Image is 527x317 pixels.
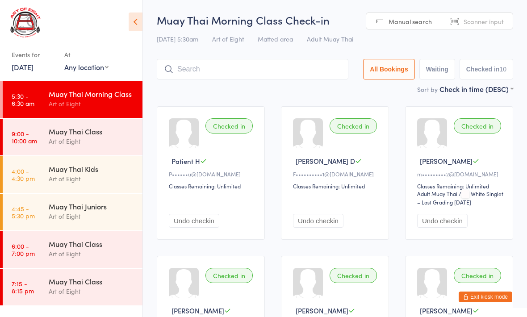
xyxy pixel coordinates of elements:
[157,59,348,79] input: Search
[460,59,513,79] button: Checked in10
[293,182,380,190] div: Classes Remaining: Unlimited
[454,268,501,283] div: Checked in
[296,156,355,166] span: [PERSON_NAME] D
[330,118,377,133] div: Checked in
[3,81,142,118] a: 5:30 -6:30 amMuay Thai Morning ClassArt of Eight
[49,286,135,296] div: Art of Eight
[169,170,255,178] div: P••••••u@[DOMAIN_NAME]
[420,156,473,166] span: [PERSON_NAME]
[417,170,504,178] div: m•••••••••2@[DOMAIN_NAME]
[419,59,455,79] button: Waiting
[12,62,33,72] a: [DATE]
[417,214,468,228] button: Undo checkin
[417,182,504,190] div: Classes Remaining: Unlimited
[49,89,135,99] div: Muay Thai Morning Class
[307,34,353,43] span: Adult Muay Thai
[169,214,219,228] button: Undo checkin
[293,214,343,228] button: Undo checkin
[3,269,142,305] a: 7:15 -8:15 pmMuay Thai ClassArt of Eight
[12,205,35,219] time: 4:45 - 5:30 pm
[3,231,142,268] a: 6:00 -7:00 pmMuay Thai ClassArt of Eight
[3,119,142,155] a: 9:00 -10:00 amMuay Thai ClassArt of Eight
[459,292,512,302] button: Exit kiosk mode
[12,47,55,62] div: Events for
[49,276,135,286] div: Muay Thai Class
[363,59,415,79] button: All Bookings
[417,190,457,197] div: Adult Muay Thai
[169,182,255,190] div: Classes Remaining: Unlimited
[49,239,135,249] div: Muay Thai Class
[293,170,380,178] div: F••••••••••1@[DOMAIN_NAME]
[3,156,142,193] a: 4:00 -4:30 pmMuay Thai KidsArt of Eight
[64,47,109,62] div: At
[439,84,513,94] div: Check in time (DESC)
[12,92,34,107] time: 5:30 - 6:30 am
[157,34,198,43] span: [DATE] 5:30am
[389,17,432,26] span: Manual search
[205,268,253,283] div: Checked in
[258,34,293,43] span: Matted area
[49,126,135,136] div: Muay Thai Class
[64,62,109,72] div: Any location
[49,174,135,184] div: Art of Eight
[454,118,501,133] div: Checked in
[12,242,35,257] time: 6:00 - 7:00 pm
[296,306,348,315] span: [PERSON_NAME]
[205,118,253,133] div: Checked in
[49,136,135,146] div: Art of Eight
[49,249,135,259] div: Art of Eight
[212,34,244,43] span: Art of Eight
[3,194,142,230] a: 4:45 -5:30 pmMuay Thai JuniorsArt of Eight
[171,306,224,315] span: [PERSON_NAME]
[9,7,42,38] img: Art of Eight
[171,156,200,166] span: Patient H
[499,66,506,73] div: 10
[12,280,34,294] time: 7:15 - 8:15 pm
[12,130,37,144] time: 9:00 - 10:00 am
[464,17,504,26] span: Scanner input
[330,268,377,283] div: Checked in
[157,13,513,27] h2: Muay Thai Morning Class Check-in
[49,211,135,221] div: Art of Eight
[49,201,135,211] div: Muay Thai Juniors
[49,164,135,174] div: Muay Thai Kids
[12,167,35,182] time: 4:00 - 4:30 pm
[420,306,473,315] span: [PERSON_NAME]
[417,85,438,94] label: Sort by
[49,99,135,109] div: Art of Eight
